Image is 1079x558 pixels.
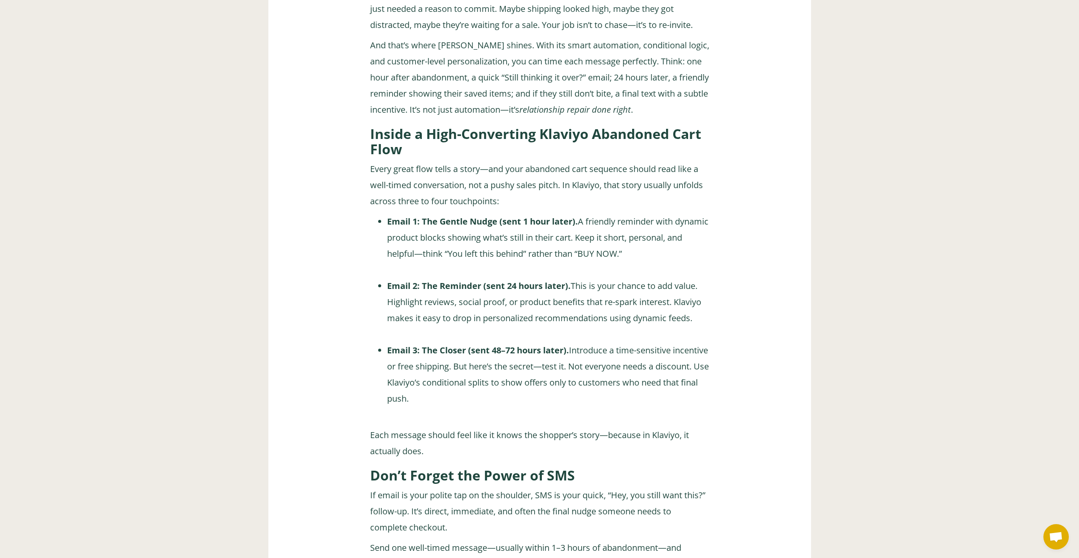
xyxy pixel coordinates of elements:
li: This is your chance to add value. Highlight reviews, social proof, or product benefits that re-sp... [387,278,709,342]
strong: Email 3: The Closer (sent 48–72 hours later). [387,344,569,356]
li: Introduce a time-sensitive incentive or free shipping. But here’s the secret—test it. Not everyon... [387,342,709,423]
p: Every great flow tells a story—and your abandoned cart sequence should read like a well-timed con... [370,161,709,209]
p: And that’s where [PERSON_NAME] shines. With its smart automation, conditional logic, and customer... [370,37,709,118]
p: Each message should feel like it knows the shopper’s story—because in Klaviyo, it actually does. [370,427,709,459]
div: Open chat [1043,524,1069,550]
p: If email is your polite tap on the shoulder, SMS is your quick, “Hey, you still want this?” follo... [370,487,709,536]
strong: Don’t Forget the Power of SMS [370,466,575,484]
li: A friendly reminder with dynamic product blocks showing what’s still in their cart. Keep it short... [387,214,709,278]
strong: Email 2: The Reminder (sent 24 hours later). [387,280,571,291]
strong: Inside a High-Converting Klaviyo Abandoned Cart Flow [370,125,701,158]
strong: Email 1: The Gentle Nudge (sent 1 hour later). [387,216,578,227]
em: relationship repair done right [519,104,631,115]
